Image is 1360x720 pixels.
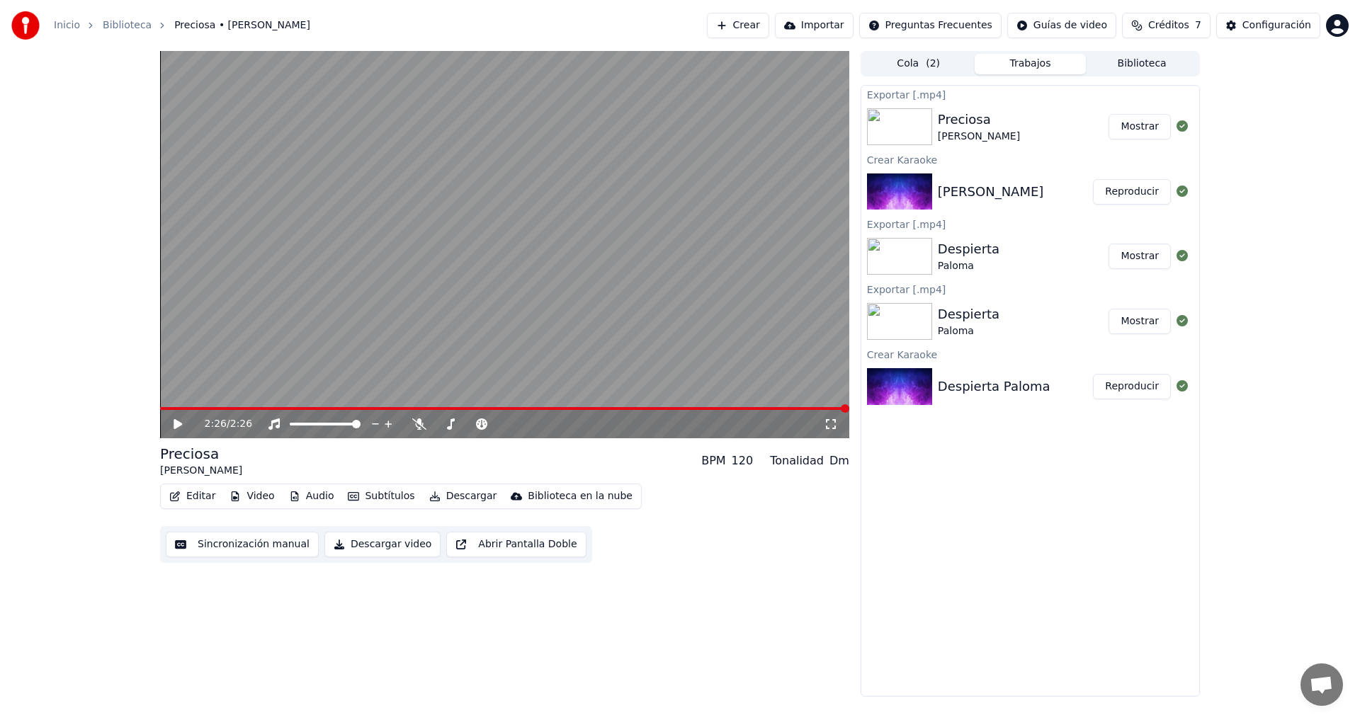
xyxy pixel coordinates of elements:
[1195,18,1201,33] span: 7
[938,259,999,273] div: Paloma
[938,304,999,324] div: Despierta
[424,486,503,506] button: Descargar
[861,151,1199,168] div: Crear Karaoke
[1109,114,1171,139] button: Mostrar
[770,452,824,469] div: Tonalidad
[861,280,1199,297] div: Exportar [.mp4]
[829,452,849,469] div: Dm
[938,377,1050,396] div: Despierta Paloma
[160,444,242,464] div: Preciosa
[938,182,1044,202] div: [PERSON_NAME]
[174,18,310,33] span: Preciosa • [PERSON_NAME]
[938,324,999,338] div: Paloma
[1109,244,1171,269] button: Mostrar
[1093,179,1171,205] button: Reproducir
[1122,13,1211,38] button: Créditos7
[342,486,420,506] button: Subtítulos
[446,532,586,557] button: Abrir Pantalla Doble
[205,417,227,431] span: 2:26
[975,54,1087,74] button: Trabajos
[54,18,310,33] nav: breadcrumb
[205,417,239,431] div: /
[1242,18,1311,33] div: Configuración
[938,239,999,259] div: Despierta
[861,345,1199,362] div: Crear Karaoke
[1086,54,1198,74] button: Biblioteca
[861,86,1199,103] div: Exportar [.mp4]
[732,452,754,469] div: 120
[701,452,725,469] div: BPM
[224,486,280,506] button: Video
[11,11,40,40] img: youka
[160,464,242,478] div: [PERSON_NAME]
[1148,18,1189,33] span: Créditos
[54,18,80,33] a: Inicio
[166,532,319,557] button: Sincronización manual
[707,13,769,38] button: Crear
[1093,374,1171,399] button: Reproducir
[775,13,854,38] button: Importar
[103,18,152,33] a: Biblioteca
[1300,663,1343,706] a: Chat abierto
[938,130,1020,144] div: [PERSON_NAME]
[1109,309,1171,334] button: Mostrar
[283,486,340,506] button: Audio
[926,57,940,71] span: ( 2 )
[1007,13,1116,38] button: Guías de video
[859,13,1002,38] button: Preguntas Frecuentes
[1216,13,1320,38] button: Configuración
[863,54,975,74] button: Cola
[164,486,221,506] button: Editar
[861,215,1199,232] div: Exportar [.mp4]
[230,417,252,431] span: 2:26
[528,489,633,503] div: Biblioteca en la nube
[938,110,1020,130] div: Preciosa
[324,532,441,557] button: Descargar video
